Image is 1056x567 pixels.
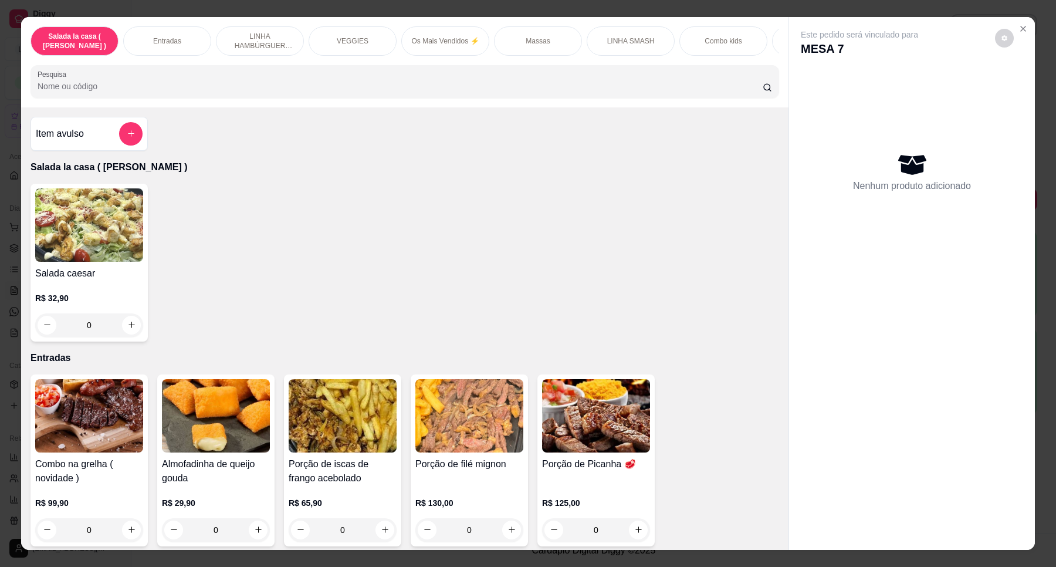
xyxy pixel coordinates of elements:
p: MESA 7 [801,41,918,57]
h4: Porção de filé mignon [415,457,523,471]
p: Massas [526,36,550,46]
p: Nenhum produto adicionado [853,179,971,193]
img: product-image [162,379,270,453]
button: increase-product-quantity [502,521,521,539]
p: Os Mais Vendidos ⚡️ [411,36,479,46]
button: increase-product-quantity [629,521,648,539]
h4: Salada caesar [35,266,143,281]
p: R$ 32,90 [35,292,143,304]
p: Salada la casa ( [PERSON_NAME] ) [31,160,779,174]
p: Entradas [153,36,181,46]
input: Pesquisa [38,80,763,92]
h4: Combo na grelha ( novidade ) [35,457,143,485]
h4: Almofadinha de queijo gouda [162,457,270,485]
img: product-image [35,188,143,262]
p: R$ 65,90 [289,497,397,509]
h4: Porção de Picanha 🥩 [542,457,650,471]
h4: Porção de iscas de frango acebolado [289,457,397,485]
img: product-image [542,379,650,453]
p: VEGGIES [337,36,368,46]
label: Pesquisa [38,69,70,79]
button: decrease-product-quantity [995,29,1014,48]
button: decrease-product-quantity [38,521,56,539]
button: Close [1014,19,1033,38]
h4: Item avulso [36,127,84,141]
p: R$ 130,00 [415,497,523,509]
p: R$ 125,00 [542,497,650,509]
button: decrease-product-quantity [418,521,436,539]
img: product-image [35,379,143,453]
button: increase-product-quantity [249,521,268,539]
p: Combo kids [705,36,742,46]
button: increase-product-quantity [122,316,141,335]
p: Entradas [31,351,779,365]
button: increase-product-quantity [122,521,141,539]
p: Este pedido será vinculado para [801,29,918,41]
p: Salada la casa ( [PERSON_NAME] ) [40,32,109,50]
img: product-image [415,379,523,453]
button: decrease-product-quantity [291,521,310,539]
p: LINHA SMASH [607,36,655,46]
p: LINHA HAMBÚRGUER ANGUS [226,32,294,50]
p: R$ 99,90 [35,497,143,509]
button: decrease-product-quantity [38,316,56,335]
button: increase-product-quantity [375,521,394,539]
button: decrease-product-quantity [164,521,183,539]
p: R$ 29,90 [162,497,270,509]
button: decrease-product-quantity [544,521,563,539]
img: product-image [289,379,397,453]
button: add-separate-item [119,122,143,146]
